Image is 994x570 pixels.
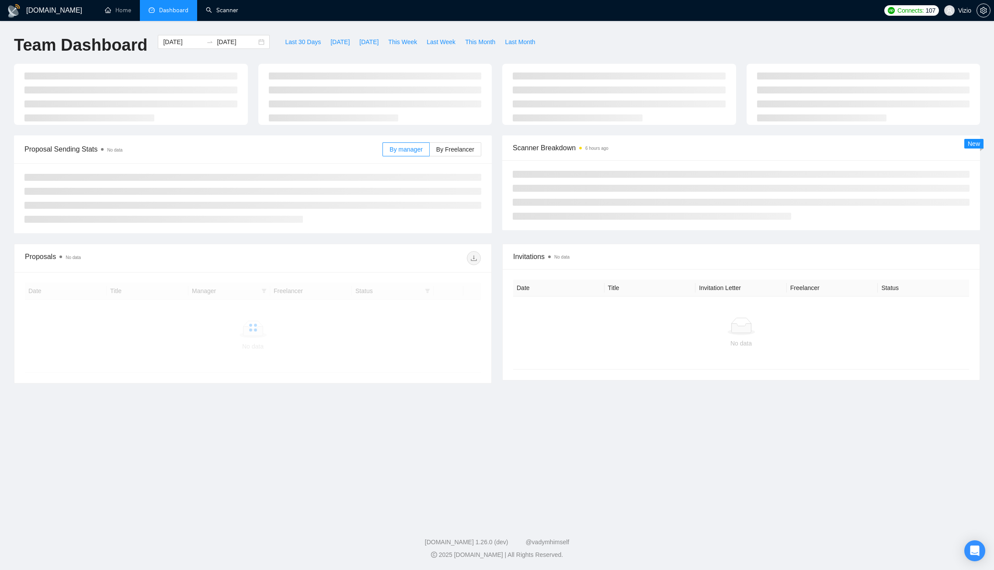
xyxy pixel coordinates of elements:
[24,144,382,155] span: Proposal Sending Stats
[431,552,437,558] span: copyright
[25,251,253,265] div: Proposals
[977,3,991,17] button: setting
[925,6,935,15] span: 107
[14,35,147,55] h1: Team Dashboard
[968,140,980,147] span: New
[585,146,608,151] time: 6 hours ago
[422,35,460,49] button: Last Week
[946,7,952,14] span: user
[7,550,987,560] div: 2025 [DOMAIN_NAME] | All Rights Reserved.
[505,37,535,47] span: Last Month
[206,38,213,45] span: swap-right
[513,280,605,297] th: Date
[605,280,696,297] th: Title
[159,7,188,14] span: Dashboard
[977,7,991,14] a: setting
[520,339,962,348] div: No data
[330,37,350,47] span: [DATE]
[285,37,321,47] span: Last 30 Days
[525,539,569,546] a: @vadymhimself
[388,37,417,47] span: This Week
[326,35,355,49] button: [DATE]
[964,540,985,561] div: Open Intercom Messenger
[695,280,787,297] th: Invitation Letter
[389,146,422,153] span: By manager
[513,142,970,153] span: Scanner Breakdown
[425,539,508,546] a: [DOMAIN_NAME] 1.26.0 (dev)
[787,280,878,297] th: Freelancer
[427,37,455,47] span: Last Week
[460,35,500,49] button: This Month
[355,35,383,49] button: [DATE]
[149,7,155,13] span: dashboard
[217,37,257,47] input: End date
[107,148,122,152] span: No data
[206,7,238,14] a: searchScanner
[163,37,203,47] input: Start date
[383,35,422,49] button: This Week
[280,35,326,49] button: Last 30 Days
[500,35,540,49] button: Last Month
[105,7,131,14] a: homeHome
[513,251,969,262] span: Invitations
[7,4,21,18] img: logo
[878,280,969,297] th: Status
[206,38,213,45] span: to
[436,146,474,153] span: By Freelancer
[465,37,495,47] span: This Month
[359,37,379,47] span: [DATE]
[554,255,570,259] span: No data
[897,6,924,15] span: Connects:
[66,255,81,260] span: No data
[977,7,990,14] span: setting
[888,7,895,14] img: upwork-logo.png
